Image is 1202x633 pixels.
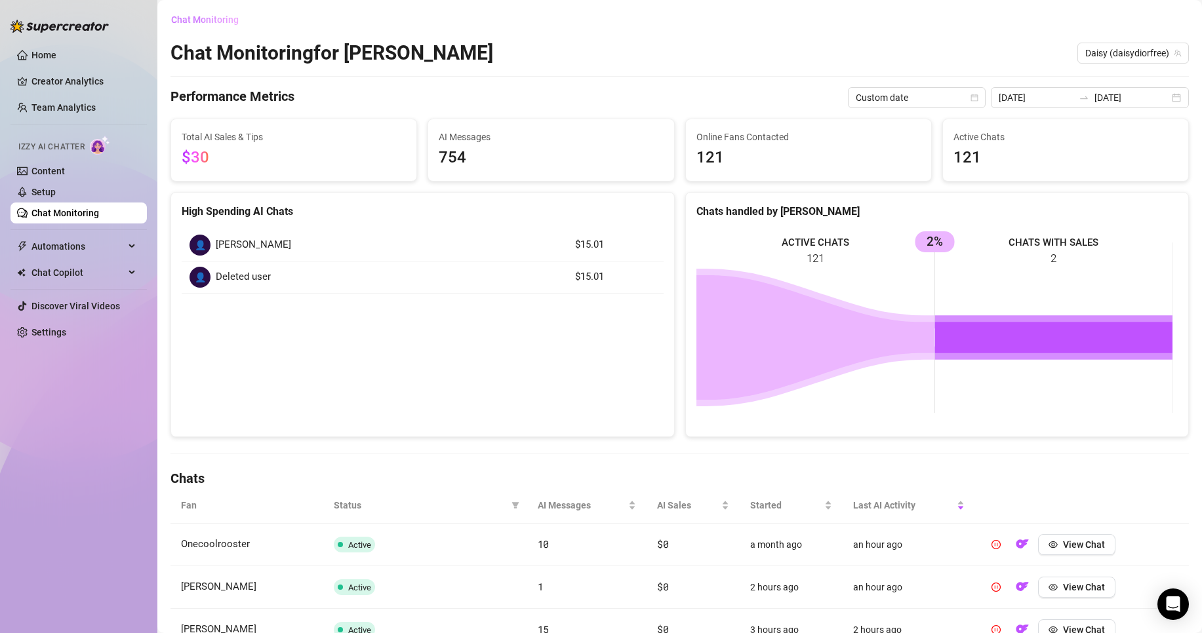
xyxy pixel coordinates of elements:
img: Chat Copilot [17,268,26,277]
img: logo-BBDzfeDw.svg [10,20,109,33]
span: Chat Monitoring [171,14,239,25]
span: Online Fans Contacted [696,130,921,144]
th: Started [740,488,843,524]
div: 👤 [190,235,210,256]
img: OF [1016,537,1029,550]
a: Home [31,50,56,60]
span: View Chat [1063,539,1105,550]
a: Chat Monitoring [31,208,99,218]
span: Active [348,583,371,592]
span: filter [509,495,522,515]
div: Open Intercom Messenger [1157,588,1189,620]
th: AI Sales [647,488,740,524]
span: AI Sales [657,498,719,512]
span: Automations [31,236,125,257]
button: Chat Monitoring [170,9,249,30]
span: Daisy (daisydiorfree) [1085,43,1181,63]
img: OF [1016,580,1029,593]
th: Fan [170,488,323,524]
span: View Chat [1063,582,1105,592]
article: $15.01 [575,237,656,253]
span: $0 [657,537,668,550]
th: Last AI Activity [843,488,975,524]
span: Active [348,540,371,550]
span: eye [1049,583,1058,592]
span: pause-circle [992,540,1001,549]
span: Chat Copilot [31,262,125,283]
span: AI Messages [538,498,626,512]
a: OF [1012,585,1033,595]
td: a month ago [740,524,843,566]
input: Start date [999,90,1073,105]
span: AI Messages [439,130,663,144]
div: High Spending AI Chats [182,203,664,220]
h4: Chats [170,469,1189,488]
span: 10 [538,537,549,550]
span: [PERSON_NAME] [216,237,291,253]
span: eye [1049,540,1058,549]
span: 121 [953,145,1178,170]
h4: Performance Metrics [170,87,294,108]
span: swap-right [1079,92,1089,103]
h2: Chat Monitoring for [PERSON_NAME] [170,41,493,66]
div: 👤 [190,267,210,288]
button: OF [1012,577,1033,598]
span: Onecoolrooster [181,538,250,550]
a: Settings [31,327,66,337]
span: Deleted user [216,269,271,285]
span: pause-circle [992,583,1001,592]
span: 1 [538,580,544,593]
span: team [1174,49,1182,57]
a: Team Analytics [31,102,96,113]
img: AI Chatter [90,136,110,155]
span: Custom date [856,88,978,107]
td: 2 hours ago [740,566,843,609]
td: an hour ago [843,566,975,609]
span: filter [511,501,519,509]
span: 754 [439,145,663,170]
span: calendar [971,94,978,102]
a: OF [1012,542,1033,552]
span: Izzy AI Chatter [18,141,85,153]
span: Total AI Sales & Tips [182,130,406,144]
span: $30 [182,148,209,166]
span: Status [334,498,506,512]
div: Chats handled by [PERSON_NAME] [696,203,1178,220]
a: Setup [31,187,56,197]
a: Discover Viral Videos [31,301,120,311]
input: End date [1094,90,1169,105]
a: Content [31,166,65,176]
button: View Chat [1038,577,1115,598]
span: to [1079,92,1089,103]
span: Active Chats [953,130,1178,144]
span: Started [750,498,822,512]
button: OF [1012,534,1033,555]
span: 121 [696,145,921,170]
span: Last AI Activity [853,498,954,512]
button: View Chat [1038,534,1115,555]
td: an hour ago [843,524,975,566]
span: $0 [657,580,668,593]
article: $15.01 [575,269,656,285]
a: Creator Analytics [31,71,136,92]
span: thunderbolt [17,241,28,252]
th: AI Messages [527,488,647,524]
span: [PERSON_NAME] [181,581,256,592]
